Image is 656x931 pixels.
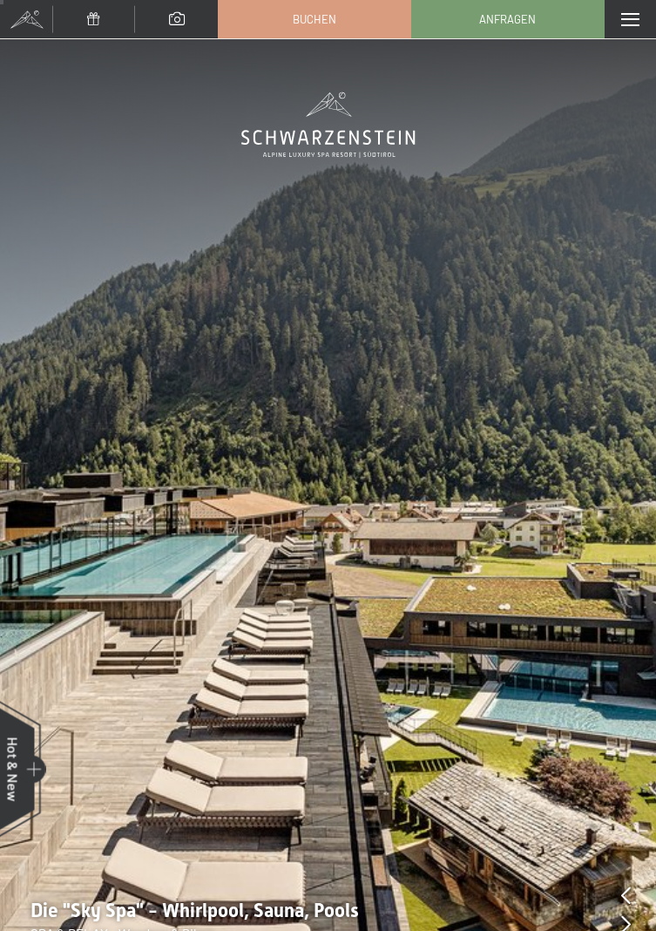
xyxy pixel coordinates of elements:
span: Hot & New [5,737,22,801]
span: Anfragen [479,11,536,27]
span: Die "Sky Spa" - Whirlpool, Sauna, Pools [30,900,359,921]
span: Buchen [293,11,336,27]
a: Buchen [219,1,410,37]
a: Anfragen [412,1,604,37]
